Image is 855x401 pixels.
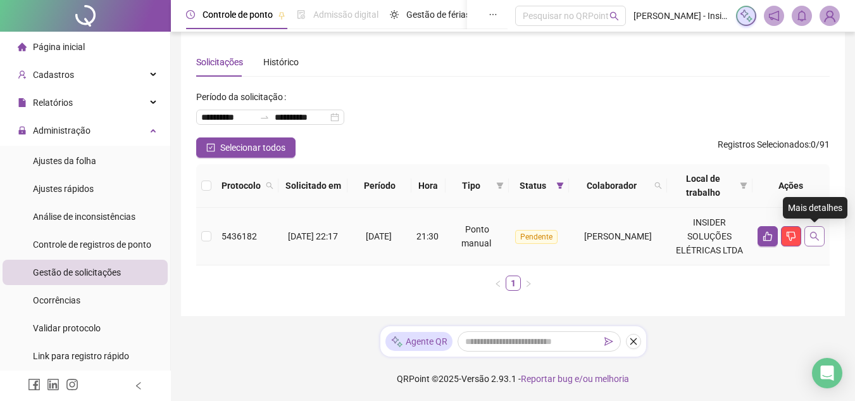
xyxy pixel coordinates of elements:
div: Ações [758,179,825,193]
span: [PERSON_NAME] - Insider Soluções Elétricas Ltda [633,9,728,23]
span: filter [554,176,566,195]
div: Histórico [263,55,299,69]
span: lock [18,126,27,135]
span: Local de trabalho [672,172,735,200]
span: filter [556,182,564,189]
span: search [654,182,662,189]
span: facebook [28,378,41,391]
img: sparkle-icon.fc2bf0ac1784a2077858766a79e2daf3.svg [739,9,753,23]
span: search [609,11,619,21]
span: Administração [33,125,90,136]
div: Mais detalhes [783,197,847,219]
span: Colaborador [574,179,649,193]
div: Open Intercom Messenger [812,358,842,388]
td: INSIDER SOLUÇÕES ELÉTRICAS LTDA [667,208,752,265]
span: dislike [786,231,796,241]
span: filter [737,169,750,202]
span: Status [514,179,551,193]
span: Validar protocolo [33,323,101,333]
span: file [18,98,27,107]
img: sparkle-icon.fc2bf0ac1784a2077858766a79e2daf3.svg [390,335,403,348]
span: check-square [206,143,215,152]
span: : 0 / 91 [718,137,830,158]
span: [DATE] 22:17 [288,231,338,241]
th: Hora [411,164,446,208]
span: Ponto manual [461,224,491,248]
span: [DATE] [366,231,392,241]
button: Selecionar todos [196,137,296,158]
a: 1 [506,276,520,290]
img: 94520 [820,6,839,25]
div: Solicitações [196,55,243,69]
span: ellipsis [489,10,497,19]
span: to [259,112,270,122]
span: send [604,337,613,346]
span: instagram [66,378,78,391]
span: clock-circle [186,10,195,19]
span: home [18,42,27,51]
span: Página inicial [33,42,85,52]
span: Ajustes rápidos [33,184,94,194]
span: Selecionar todos [220,141,285,155]
span: Tipo [451,179,492,193]
span: left [494,280,502,288]
span: user-add [18,70,27,79]
span: 21:30 [416,231,439,241]
span: file-done [297,10,306,19]
span: notification [768,10,780,22]
li: Próxima página [521,276,536,291]
span: search [263,176,276,195]
span: Ocorrências [33,295,80,305]
span: Reportar bug e/ou melhoria [521,374,629,384]
span: Pendente [515,230,558,244]
span: filter [494,176,506,195]
span: swap-right [259,112,270,122]
span: sun [390,10,399,19]
span: Versão [461,374,489,384]
span: search [266,182,273,189]
button: left [490,276,506,291]
span: search [809,231,820,241]
li: 1 [506,276,521,291]
span: Admissão digital [313,10,378,20]
span: pushpin [278,11,285,19]
span: Link para registro rápido [33,351,129,361]
label: Período da solicitação [196,87,291,107]
button: right [521,276,536,291]
footer: QRPoint © 2025 - 2.93.1 - [171,357,855,401]
span: filter [740,182,747,189]
span: linkedin [47,378,59,391]
th: Período [347,164,411,208]
span: 5436182 [222,231,257,241]
span: Cadastros [33,70,74,80]
span: Gestão de solicitações [33,267,121,277]
span: Controle de registros de ponto [33,239,151,250]
span: Ajustes da folha [33,156,96,166]
span: bell [796,10,808,22]
th: Solicitado em [278,164,347,208]
span: left [134,381,143,390]
span: Gestão de férias [406,10,470,20]
span: Controle de ponto [203,10,273,20]
div: Agente QR [385,332,452,351]
span: filter [496,182,504,189]
span: [PERSON_NAME] [584,231,652,241]
span: Protocolo [222,179,261,193]
span: like [763,231,773,241]
li: Página anterior [490,276,506,291]
span: right [525,280,532,288]
span: Análise de inconsistências [33,212,135,222]
span: Registros Selecionados [718,139,809,150]
span: search [652,176,665,195]
span: close [629,337,638,346]
span: Relatórios [33,98,73,108]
